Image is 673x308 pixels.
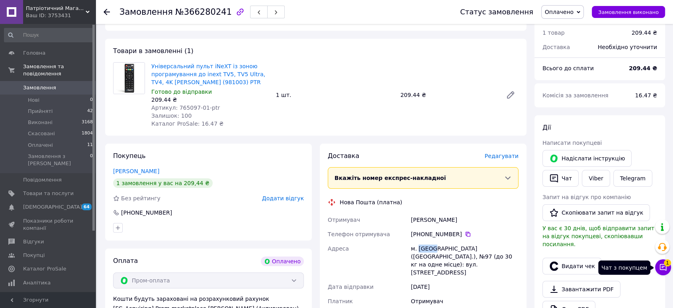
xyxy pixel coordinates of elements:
span: Дата відправки [328,284,374,290]
span: 16.47 ₴ [635,92,657,99]
a: [PERSON_NAME] [113,168,159,174]
span: №366280241 [175,7,232,17]
span: Замовлення з [PERSON_NAME] [28,153,90,167]
div: Оплачено [261,257,304,266]
span: Замовлення [119,7,173,17]
span: Залишок: 100 [151,113,192,119]
div: Статус замовлення [460,8,533,16]
img: Універсальний пульт iNeXT із зоною програмування до inext TV5, TV5 Ultra, TV4, 4K Ultr (981003) PTR [113,63,145,94]
span: Адреса [328,245,349,252]
span: Показники роботи компанії [23,217,74,232]
span: Замовлення та повідомлення [23,63,96,77]
span: Готово до відправки [151,89,212,95]
span: Написати покупцеві [542,140,602,146]
span: Редагувати [485,153,518,159]
span: Оплата [113,257,138,265]
div: Чат з покупцем [598,261,650,275]
div: 1 шт. [273,89,397,101]
span: 1 [664,259,671,266]
a: Завантажити PDF [542,281,620,298]
span: Головна [23,49,45,57]
span: Нові [28,97,39,104]
span: Товари та послуги [23,190,74,197]
span: Без рейтингу [121,195,160,201]
span: Доставка [328,152,359,160]
span: Патріотичний Магазин [26,5,86,12]
button: Замовлення виконано [592,6,665,18]
span: Покупець [113,152,146,160]
span: 1 товар [542,30,565,36]
span: Прийняті [28,108,53,115]
span: 42 [87,108,93,115]
input: Пошук [4,28,94,42]
div: [PHONE_NUMBER] [411,230,518,238]
button: Надіслати інструкцію [542,150,632,167]
span: 0 [90,153,93,167]
span: Доставка [542,44,570,50]
span: [DEMOGRAPHIC_DATA] [23,203,82,211]
a: Редагувати [503,87,518,103]
span: Отримувач [328,217,360,223]
span: Телефон отримувача [328,231,390,237]
span: Скасовані [28,130,55,137]
span: Покупці [23,252,45,259]
span: Замовлення [23,84,56,91]
div: 209.44 ₴ [397,89,499,101]
span: Виконані [28,119,53,126]
button: Чат з покупцем1 [655,259,671,275]
span: 3168 [82,119,93,126]
span: Замовлення виконано [598,9,659,15]
span: Повідомлення [23,176,62,184]
span: Запит на відгук про компанію [542,194,631,200]
span: 64 [82,203,92,210]
div: 209.44 ₴ [632,29,657,37]
span: Оплачені [28,142,53,149]
span: Відгуки [23,238,44,245]
span: Дії [542,124,551,131]
div: м. [GEOGRAPHIC_DATA] ([GEOGRAPHIC_DATA].), №97 (до 30 кг на одне місце): вул. [STREET_ADDRESS] [409,241,520,280]
a: Універсальний пульт iNeXT із зоною програмування до inext TV5, TV5 Ultra, TV4, 4K [PERSON_NAME] (... [151,63,265,85]
span: Каталог ProSale: 16.47 ₴ [151,120,223,127]
span: Товари в замовленні (1) [113,47,194,55]
span: Каталог ProSale [23,265,66,272]
span: Платник [328,298,353,304]
span: Комісія за замовлення [542,92,608,99]
span: 1804 [82,130,93,137]
a: Telegram [613,170,652,187]
div: Необхідно уточнити [593,38,662,56]
span: Оплачено [545,9,573,15]
div: Повернутися назад [104,8,110,16]
div: 1 замовлення у вас на 209,44 ₴ [113,178,213,188]
a: Viber [582,170,610,187]
span: 11 [87,142,93,149]
div: [PHONE_NUMBER] [120,209,173,217]
span: Додати відгук [262,195,304,201]
span: Вкажіть номер експрес-накладної [335,175,446,181]
div: Ваш ID: 3753431 [26,12,96,19]
div: [DATE] [409,280,520,294]
span: Артикул: 765097-01-ptr [151,105,220,111]
div: Нова Пошта (платна) [338,198,404,206]
button: Чат [542,170,579,187]
button: Скопіювати запит на відгук [542,204,650,221]
div: [PERSON_NAME] [409,213,520,227]
span: Всього до сплати [542,65,594,71]
button: Видати чек [542,258,602,274]
b: 209.44 ₴ [629,65,657,71]
div: 209.44 ₴ [151,96,270,104]
span: У вас є 30 днів, щоб відправити запит на відгук покупцеві, скопіювавши посилання. [542,225,654,247]
span: Аналітика [23,279,51,286]
span: 0 [90,97,93,104]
